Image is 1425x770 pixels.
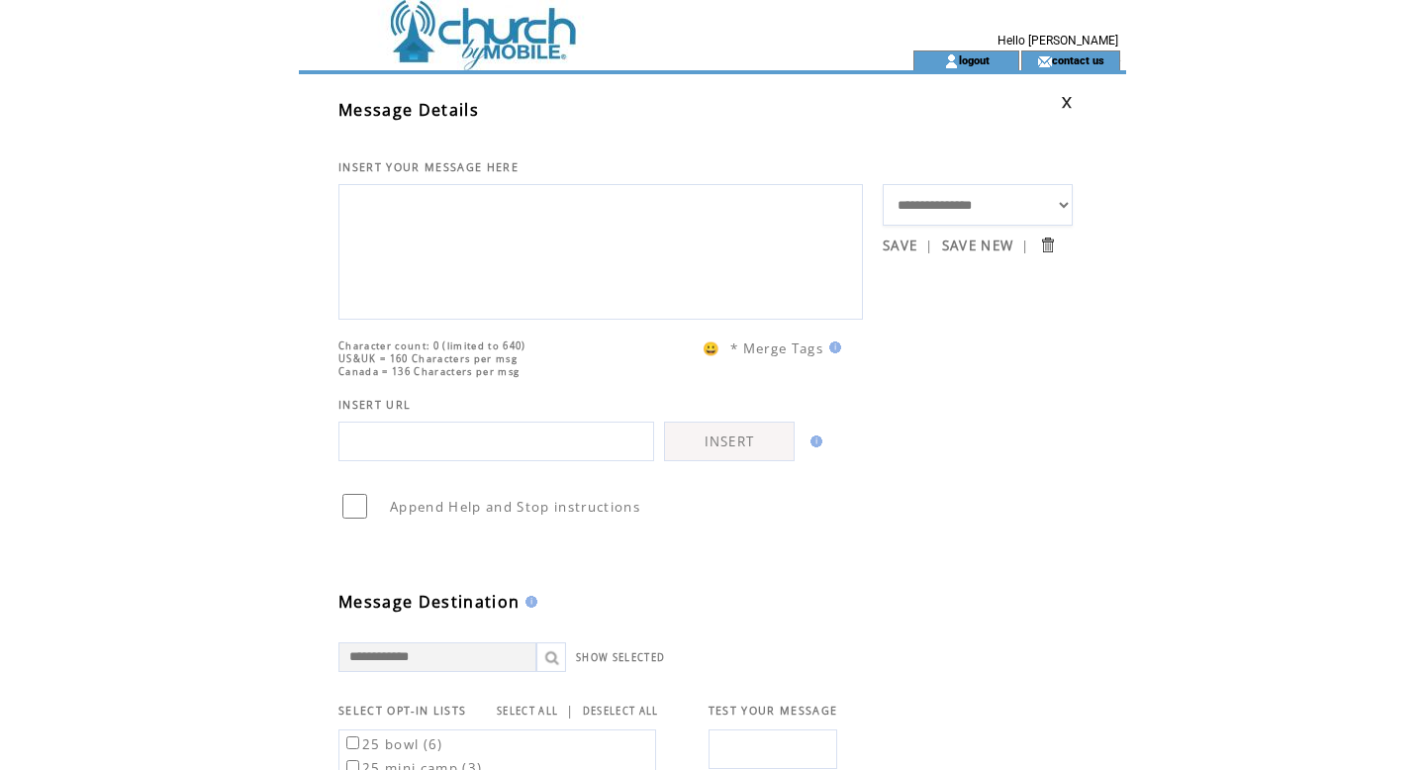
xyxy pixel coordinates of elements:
[338,339,526,352] span: Character count: 0 (limited to 640)
[883,237,917,254] a: SAVE
[959,53,990,66] a: logout
[709,704,838,718] span: TEST YOUR MESSAGE
[338,398,411,412] span: INSERT URL
[805,435,822,447] img: help.gif
[925,237,933,254] span: |
[497,705,558,718] a: SELECT ALL
[338,591,520,613] span: Message Destination
[342,735,443,753] label: 25 bowl (6)
[338,99,479,121] span: Message Details
[390,498,640,516] span: Append Help and Stop instructions
[338,704,466,718] span: SELECT OPT-IN LISTS
[944,53,959,69] img: account_icon.gif
[346,736,359,749] input: 25 bowl (6)
[664,422,795,461] a: INSERT
[1038,236,1057,254] input: Submit
[520,596,537,608] img: help.gif
[823,341,841,353] img: help.gif
[576,651,665,664] a: SHOW SELECTED
[338,160,519,174] span: INSERT YOUR MESSAGE HERE
[338,352,518,365] span: US&UK = 160 Characters per msg
[730,339,823,357] span: * Merge Tags
[338,365,520,378] span: Canada = 136 Characters per msg
[566,702,574,720] span: |
[1052,53,1104,66] a: contact us
[1037,53,1052,69] img: contact_us_icon.gif
[583,705,659,718] a: DESELECT ALL
[942,237,1014,254] a: SAVE NEW
[997,34,1118,48] span: Hello [PERSON_NAME]
[703,339,720,357] span: 😀
[1021,237,1029,254] span: |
